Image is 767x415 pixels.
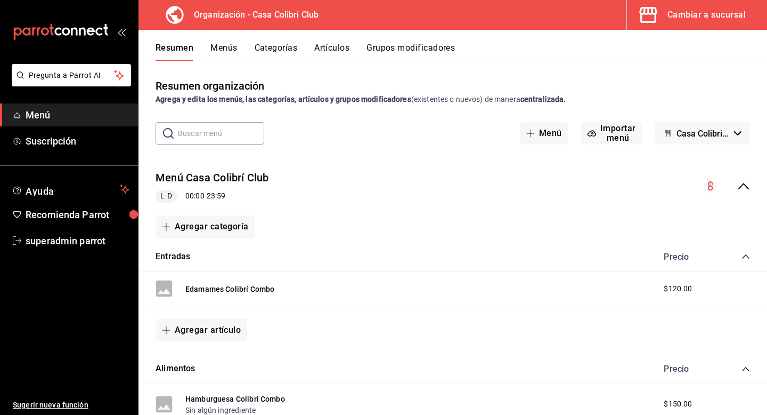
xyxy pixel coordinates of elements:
[664,283,692,294] span: $120.00
[29,70,115,81] span: Pregunta a Parrot AI
[520,95,566,103] strong: centralizada.
[12,64,131,86] button: Pregunta a Parrot AI
[156,190,176,202] span: L-D
[156,43,767,61] div: navigation tabs
[314,43,349,61] button: Artículos
[156,95,411,103] strong: Agrega y edita los menús, las categorías, artículos y grupos modificadores
[581,122,642,145] button: Importar menú
[655,122,750,145] button: Casa Colibri Club - Borrador
[366,43,455,61] button: Grupos modificadores
[26,207,129,222] span: Recomienda Parrot
[653,252,721,262] div: Precio
[117,28,126,36] button: open_drawer_menu
[156,170,269,186] button: Menú Casa Colibrí Club
[255,43,298,61] button: Categorías
[26,108,129,122] span: Menú
[26,134,129,148] span: Suscripción
[210,43,237,61] button: Menús
[156,43,193,61] button: Resumen
[520,122,568,145] button: Menú
[741,365,750,373] button: collapse-category-row
[13,400,129,411] span: Sugerir nueva función
[185,9,319,21] h3: Organización - Casa Colibri Club
[185,284,274,294] button: Edamames Colibrí Combo
[178,123,264,144] input: Buscar menú
[185,394,285,404] button: Hamburguesa Colibri Combo
[667,7,746,22] div: Cambiar a sucursal
[156,216,255,238] button: Agregar categoría
[138,162,767,211] div: collapse-menu-row
[7,77,131,89] a: Pregunta a Parrot AI
[26,234,129,248] span: superadmin parrot
[664,398,692,410] span: $150.00
[156,190,269,203] div: 00:00 - 23:59
[156,363,195,375] button: Alimentos
[156,319,247,341] button: Agregar artículo
[676,129,730,139] span: Casa Colibri Club - Borrador
[741,252,750,261] button: collapse-category-row
[26,183,116,196] span: Ayuda
[156,94,750,105] div: (existentes o nuevos) de manera
[653,364,721,374] div: Precio
[156,251,190,263] button: Entradas
[156,78,265,94] div: Resumen organización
